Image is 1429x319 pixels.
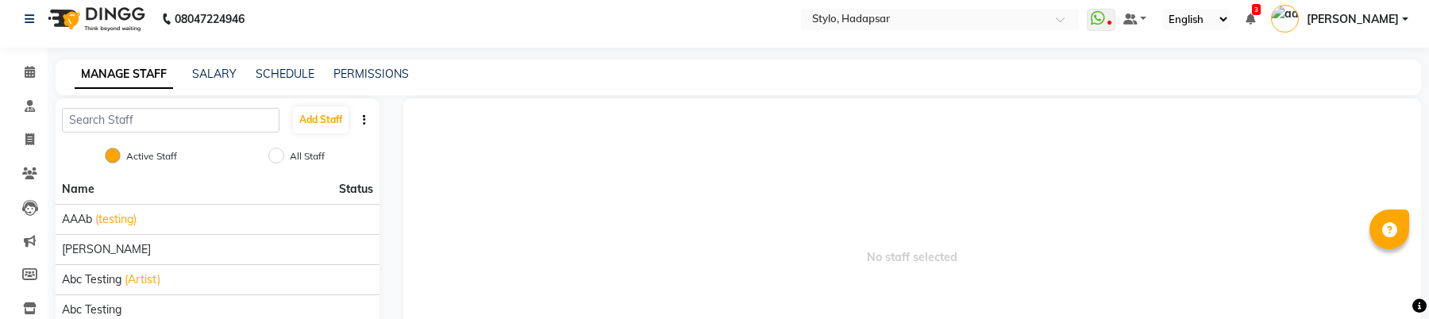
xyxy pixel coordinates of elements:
span: Status [339,181,373,198]
a: 3 [1246,12,1255,26]
span: abc testing [62,271,121,288]
a: PERMISSIONS [333,67,409,81]
label: All Staff [290,149,325,163]
input: Search Staff [62,108,279,133]
a: MANAGE STAFF [75,60,173,89]
label: Active Staff [126,149,177,163]
button: Add Staff [293,106,349,133]
span: Name [62,182,94,196]
span: (testing) [95,211,137,228]
a: SALARY [192,67,237,81]
a: SCHEDULE [256,67,314,81]
span: AAAb [62,211,92,228]
span: (Artist) [125,271,160,288]
span: Abc testing [62,302,121,318]
img: aadi manav [1271,5,1299,33]
span: 3 [1252,4,1261,15]
span: [PERSON_NAME] [1307,11,1399,28]
span: [PERSON_NAME] [62,241,151,258]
